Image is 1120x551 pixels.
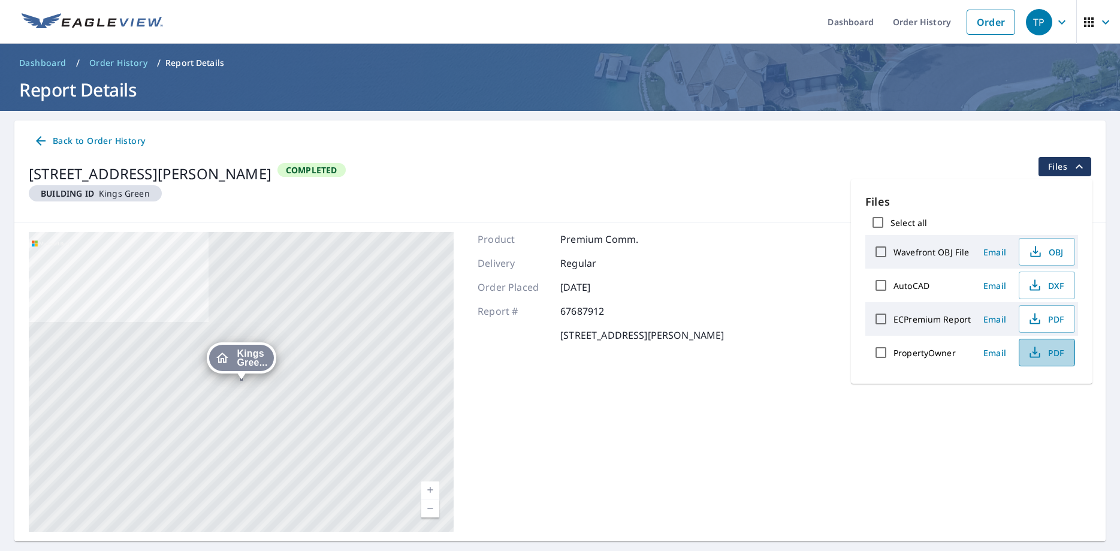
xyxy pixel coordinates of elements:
[84,53,152,73] a: Order History
[890,217,927,228] label: Select all
[14,53,71,73] a: Dashboard
[478,280,550,294] p: Order Placed
[980,314,1009,325] span: Email
[976,344,1014,362] button: Email
[976,276,1014,295] button: Email
[560,256,632,270] p: Regular
[89,57,147,69] span: Order History
[76,56,80,70] li: /
[165,57,224,69] p: Report Details
[560,280,632,294] p: [DATE]
[1027,278,1065,293] span: DXF
[34,188,157,199] span: Kings Green
[279,164,345,176] span: Completed
[1019,305,1075,333] button: PDF
[22,13,163,31] img: EV Logo
[893,314,971,325] label: ECPremium Report
[1026,9,1052,35] div: TP
[206,342,276,380] div: Dropped pin, building Kings Green, Residential property, 20005 Petrucka Cir N Lehigh Acres, FL 33936
[421,481,439,499] a: Current Level 17, Zoom In
[1019,238,1075,266] button: OBJ
[1019,339,1075,366] button: PDF
[34,134,145,149] span: Back to Order History
[560,304,632,318] p: 67687912
[157,56,161,70] li: /
[560,328,724,342] p: [STREET_ADDRESS][PERSON_NAME]
[980,347,1009,359] span: Email
[1027,345,1065,360] span: PDF
[976,243,1014,261] button: Email
[967,10,1015,35] a: Order
[237,349,267,367] span: Kings Gree...
[976,310,1014,329] button: Email
[893,280,929,291] label: AutoCAD
[1027,312,1065,326] span: PDF
[893,347,956,359] label: PropertyOwner
[421,499,439,517] a: Current Level 17, Zoom Out
[478,304,550,318] p: Report #
[980,246,1009,258] span: Email
[560,232,638,246] p: Premium Comm.
[29,163,271,185] div: [STREET_ADDRESS][PERSON_NAME]
[1019,272,1075,299] button: DXF
[893,246,969,258] label: Wavefront OBJ File
[478,256,550,270] p: Delivery
[980,280,1009,291] span: Email
[1038,157,1091,176] button: filesDropdownBtn-67687912
[29,130,150,152] a: Back to Order History
[1027,245,1065,259] span: OBJ
[14,53,1106,73] nav: breadcrumb
[1048,159,1086,174] span: Files
[41,188,94,199] em: Building ID
[865,194,1078,210] p: Files
[19,57,67,69] span: Dashboard
[478,232,550,246] p: Product
[14,77,1106,102] h1: Report Details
